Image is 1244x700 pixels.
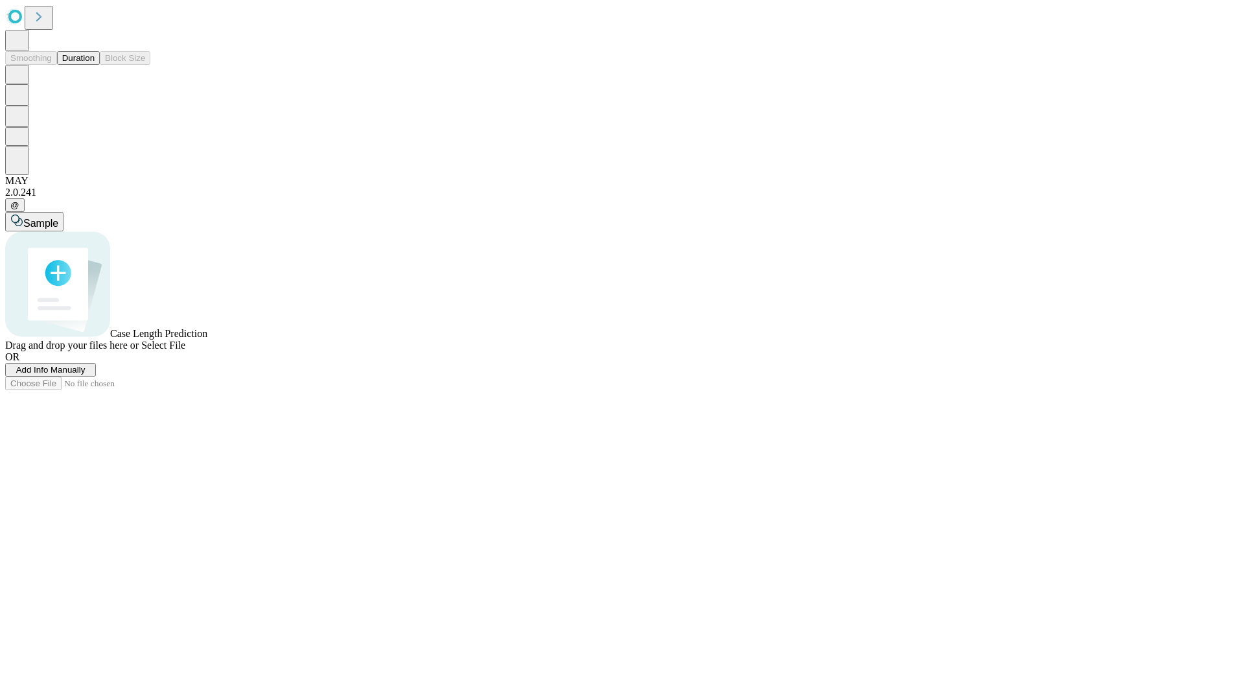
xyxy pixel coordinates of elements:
[5,198,25,212] button: @
[23,218,58,229] span: Sample
[5,212,63,231] button: Sample
[141,340,185,351] span: Select File
[5,363,96,377] button: Add Info Manually
[10,200,19,210] span: @
[100,51,150,65] button: Block Size
[5,351,19,362] span: OR
[16,365,86,375] span: Add Info Manually
[57,51,100,65] button: Duration
[110,328,207,339] span: Case Length Prediction
[5,187,1239,198] div: 2.0.241
[5,51,57,65] button: Smoothing
[5,340,139,351] span: Drag and drop your files here or
[5,175,1239,187] div: MAY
